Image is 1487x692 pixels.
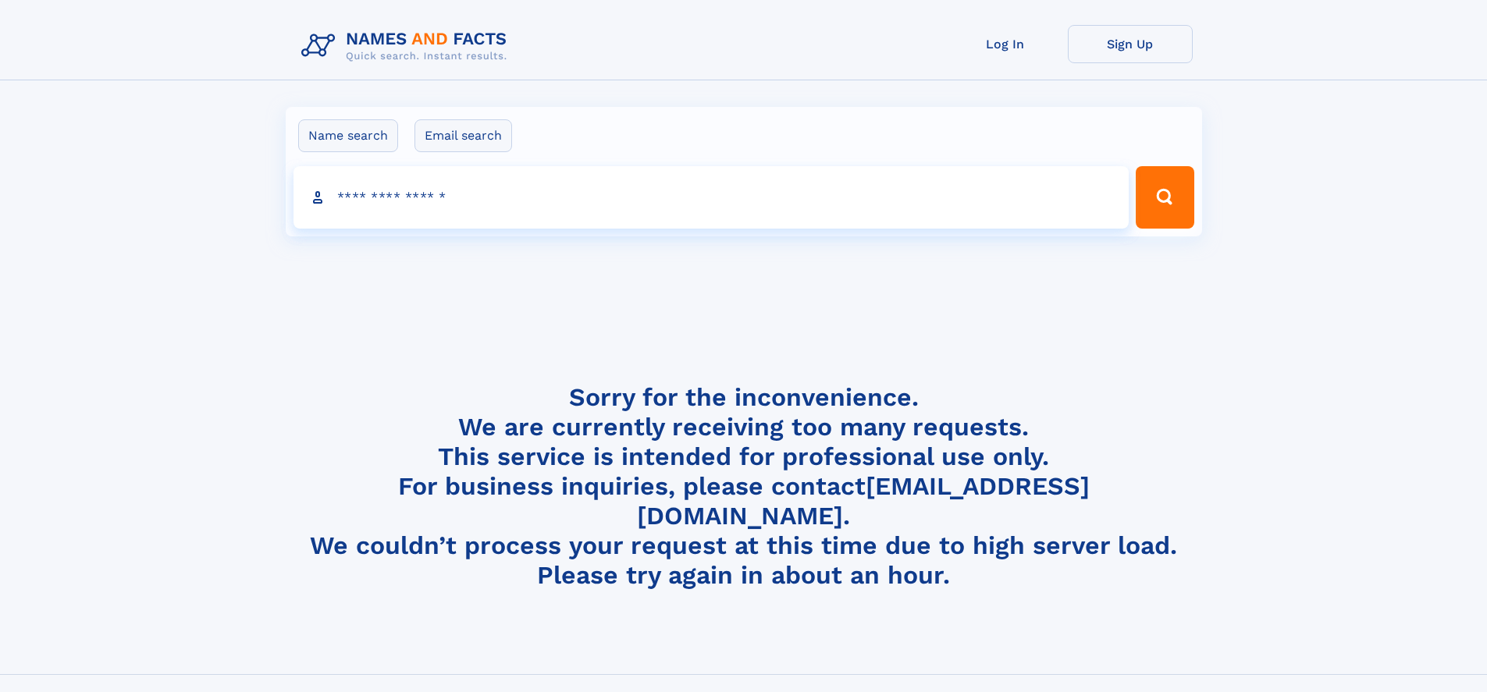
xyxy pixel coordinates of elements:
[295,382,1193,591] h4: Sorry for the inconvenience. We are currently receiving too many requests. This service is intend...
[295,25,520,67] img: Logo Names and Facts
[414,119,512,152] label: Email search
[293,166,1129,229] input: search input
[298,119,398,152] label: Name search
[1136,166,1194,229] button: Search Button
[1068,25,1193,63] a: Sign Up
[637,471,1090,531] a: [EMAIL_ADDRESS][DOMAIN_NAME]
[943,25,1068,63] a: Log In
